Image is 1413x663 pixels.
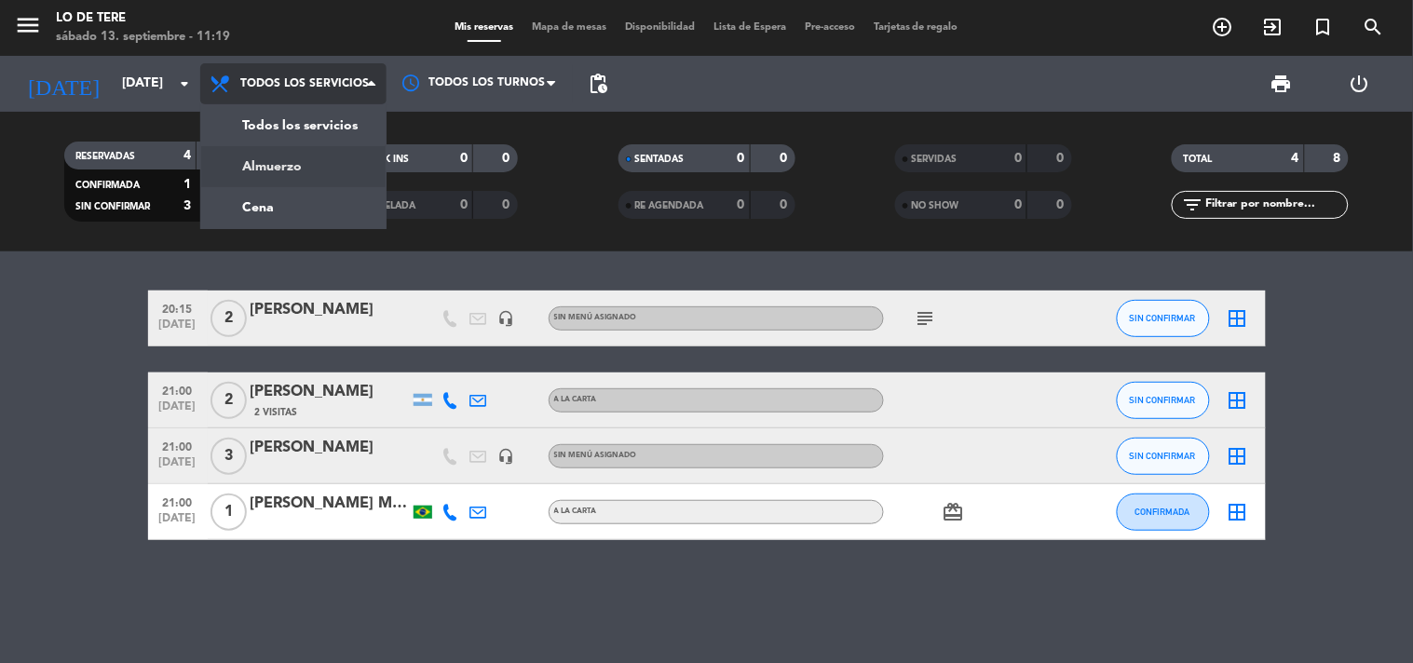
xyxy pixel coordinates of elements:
span: TOTAL [1183,155,1212,164]
span: A la carta [554,507,597,515]
div: sábado 13. septiembre - 11:19 [56,28,230,47]
span: pending_actions [587,73,609,95]
span: [DATE] [155,318,201,340]
strong: 0 [1056,152,1067,165]
i: add_circle_outline [1212,16,1234,38]
i: headset_mic [498,310,515,327]
span: SIN CONFIRMAR [1130,313,1196,323]
span: SERVIDAS [912,155,958,164]
span: 21:00 [155,379,201,400]
strong: 0 [1056,198,1067,211]
span: CONFIRMADA [75,181,140,190]
strong: 4 [183,149,191,162]
strong: 0 [503,152,514,165]
span: 21:00 [155,435,201,456]
span: SENTADAS [635,155,685,164]
span: [DATE] [155,456,201,478]
span: Mapa de mesas [523,22,616,33]
span: 2 [211,382,247,419]
strong: 0 [460,198,468,211]
span: 2 [211,300,247,337]
strong: 4 [1292,152,1299,165]
div: [PERSON_NAME] [251,436,409,460]
strong: 1 [183,178,191,191]
strong: 0 [1014,152,1022,165]
span: Disponibilidad [616,22,704,33]
i: [DATE] [14,63,113,104]
span: Sin menú asignado [554,314,637,321]
a: Todos los servicios [201,105,386,146]
span: SIN CONFIRMAR [1130,451,1196,461]
span: Sin menú asignado [554,452,637,459]
i: turned_in_not [1312,16,1335,38]
input: Filtrar por nombre... [1203,195,1348,215]
i: filter_list [1181,194,1203,216]
span: [DATE] [155,512,201,534]
span: RESERVADAS [75,152,135,161]
span: 21:00 [155,491,201,512]
span: NO SHOW [912,201,959,210]
span: CANCELADA [358,201,415,210]
div: [PERSON_NAME] [251,298,409,322]
i: subject [915,307,937,330]
span: [DATE] [155,400,201,422]
span: 3 [211,438,247,475]
strong: 0 [1014,198,1022,211]
button: menu [14,11,42,46]
strong: 3 [183,199,191,212]
span: RE AGENDADA [635,201,704,210]
div: [PERSON_NAME] MARINS [251,492,409,516]
i: headset_mic [498,448,515,465]
span: Pre-acceso [795,22,864,33]
i: menu [14,11,42,39]
strong: 8 [1334,152,1345,165]
a: Almuerzo [201,146,386,187]
span: CONFIRMADA [1135,507,1190,517]
div: LOG OUT [1321,56,1399,112]
i: border_all [1227,501,1249,523]
i: card_giftcard [943,501,965,523]
span: Todos los servicios [240,77,369,90]
strong: 0 [780,198,791,211]
span: Mis reservas [445,22,523,33]
span: A la carta [554,396,597,403]
a: Cena [201,187,386,228]
i: border_all [1227,307,1249,330]
i: border_all [1227,445,1249,467]
strong: 0 [780,152,791,165]
button: SIN CONFIRMAR [1117,300,1210,337]
span: print [1270,73,1293,95]
span: SIN CONFIRMAR [1130,395,1196,405]
span: 20:15 [155,297,201,318]
span: SIN CONFIRMAR [75,202,150,211]
strong: 0 [738,152,745,165]
strong: 0 [503,198,514,211]
i: border_all [1227,389,1249,412]
strong: 0 [738,198,745,211]
button: CONFIRMADA [1117,494,1210,531]
i: exit_to_app [1262,16,1284,38]
i: search [1363,16,1385,38]
i: arrow_drop_down [173,73,196,95]
div: Lo de Tere [56,9,230,28]
strong: 0 [460,152,468,165]
span: 1 [211,494,247,531]
i: power_settings_new [1349,73,1371,95]
div: [PERSON_NAME] [251,380,409,404]
span: Lista de Espera [704,22,795,33]
button: SIN CONFIRMAR [1117,382,1210,419]
span: Tarjetas de regalo [864,22,968,33]
span: 2 Visitas [255,405,298,420]
button: SIN CONFIRMAR [1117,438,1210,475]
